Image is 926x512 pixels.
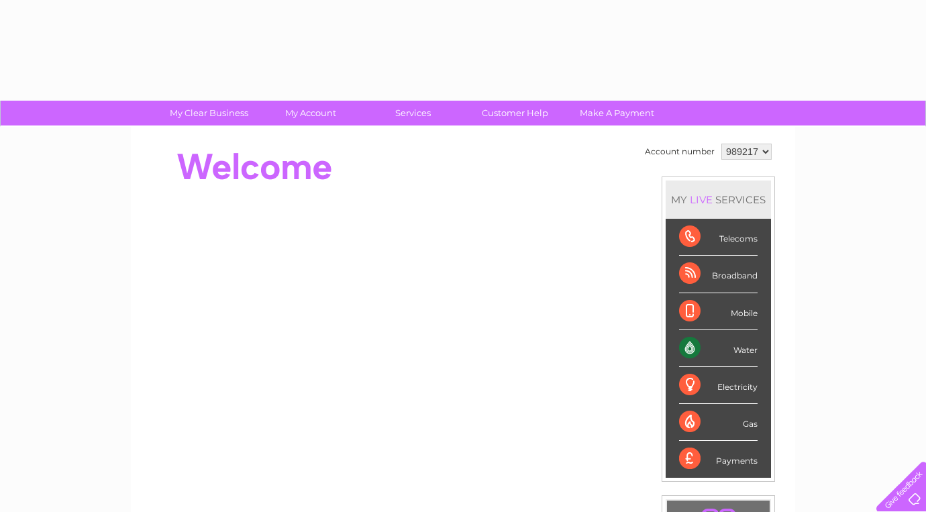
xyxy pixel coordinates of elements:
[256,101,366,125] a: My Account
[679,219,758,256] div: Telecoms
[679,256,758,293] div: Broadband
[687,193,715,206] div: LIVE
[679,330,758,367] div: Water
[460,101,570,125] a: Customer Help
[679,404,758,441] div: Gas
[562,101,672,125] a: Make A Payment
[679,367,758,404] div: Electricity
[666,181,771,219] div: MY SERVICES
[679,293,758,330] div: Mobile
[641,140,718,163] td: Account number
[679,441,758,477] div: Payments
[358,101,468,125] a: Services
[154,101,264,125] a: My Clear Business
